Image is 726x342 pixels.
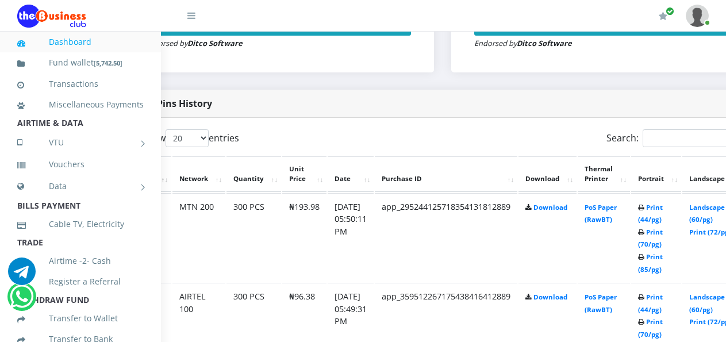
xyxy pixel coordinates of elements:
a: Print (70/pg) [638,317,663,339]
span: Renew/Upgrade Subscription [666,7,674,16]
a: Airtime -2- Cash [17,248,144,274]
b: 5,742.50 [96,59,120,67]
small: Endorsed by [474,38,572,48]
img: User [686,5,709,27]
a: Transfer to Wallet [17,305,144,332]
a: Print (70/pg) [638,228,663,249]
a: Print (44/pg) [638,293,663,314]
td: app_295244125718354131812889 [375,193,517,282]
th: Quantity: activate to sort column ascending [226,156,281,192]
td: ₦193.98 [282,193,326,282]
a: Data [17,172,144,201]
a: Transactions [17,71,144,97]
th: Purchase ID: activate to sort column ascending [375,156,517,192]
img: Logo [17,5,86,28]
td: [DATE] 05:50:11 PM [328,193,374,282]
a: Vouchers [17,151,144,178]
strong: Bulk Pins History [133,97,212,110]
th: Download: activate to sort column ascending [518,156,577,192]
a: Landscape (60/pg) [689,203,725,224]
th: Date: activate to sort column ascending [328,156,374,192]
small: Endorsed by [145,38,243,48]
td: 300 PCS [226,193,281,282]
a: Miscellaneous Payments [17,91,144,118]
a: PoS Paper (RawBT) [585,293,617,314]
a: VTU [17,128,144,157]
a: Dashboard [17,29,144,55]
a: PoS Paper (RawBT) [585,203,617,224]
i: Renew/Upgrade Subscription [659,11,667,21]
strong: Ditco Software [517,38,572,48]
small: [ ] [94,59,122,67]
a: Cable TV, Electricity [17,211,144,237]
a: Chat for support [10,291,33,310]
th: Thermal Printer: activate to sort column ascending [578,156,630,192]
a: Fund wallet[5,742.50] [17,49,144,76]
a: Landscape (60/pg) [689,293,725,314]
strong: Ditco Software [187,38,243,48]
td: MTN 200 [172,193,225,282]
label: Show entries [142,129,239,147]
a: Chat for support [8,266,36,285]
th: Portrait: activate to sort column ascending [631,156,681,192]
select: Showentries [166,129,209,147]
a: Download [533,293,567,301]
a: Print (44/pg) [638,203,663,224]
a: Print (85/pg) [638,252,663,274]
th: Network: activate to sort column ascending [172,156,225,192]
a: Download [533,203,567,212]
th: Unit Price: activate to sort column ascending [282,156,326,192]
a: Register a Referral [17,268,144,295]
